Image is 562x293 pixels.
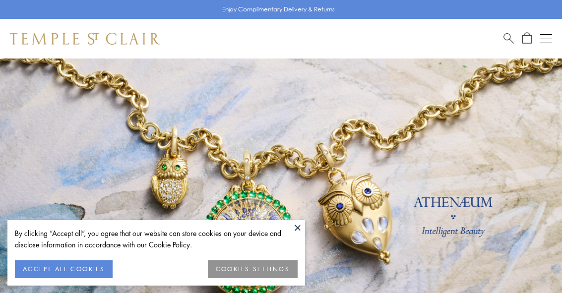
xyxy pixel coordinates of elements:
[540,33,552,45] button: Open navigation
[208,260,298,278] button: COOKIES SETTINGS
[503,32,514,45] a: Search
[10,33,160,45] img: Temple St. Clair
[522,32,532,45] a: Open Shopping Bag
[15,260,113,278] button: ACCEPT ALL COOKIES
[222,4,335,14] p: Enjoy Complimentary Delivery & Returns
[15,228,298,250] div: By clicking “Accept all”, you agree that our website can store cookies on your device and disclos...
